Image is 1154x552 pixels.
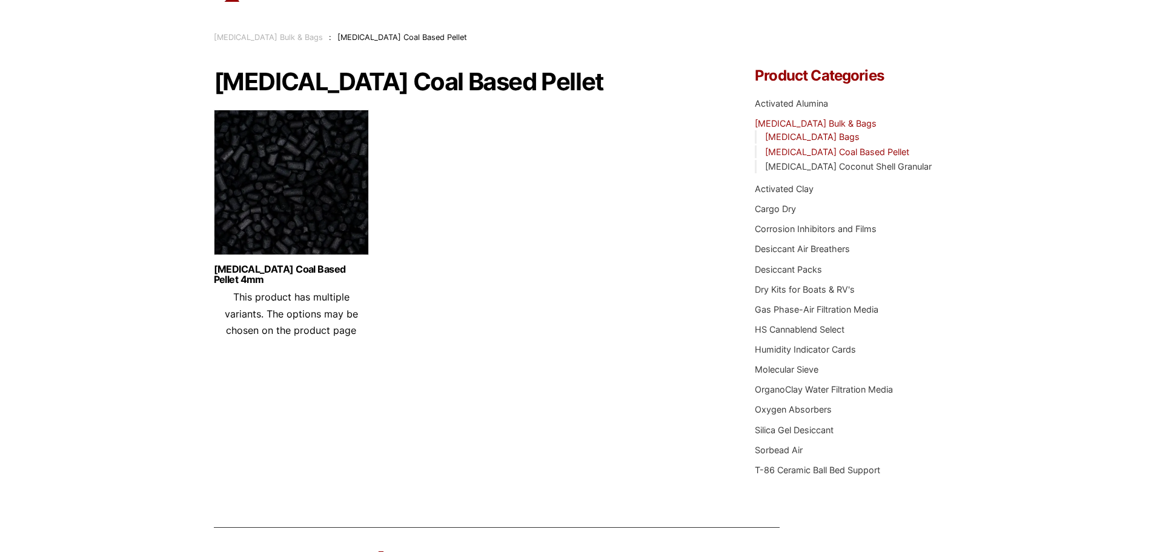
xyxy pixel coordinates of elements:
[755,384,893,394] a: OrganoClay Water Filtration Media
[755,425,834,435] a: Silica Gel Desiccant
[755,465,880,475] a: T-86 Ceramic Ball Bed Support
[765,147,909,157] a: [MEDICAL_DATA] Coal Based Pellet
[755,224,877,234] a: Corrosion Inhibitors and Films
[755,364,818,374] a: Molecular Sieve
[765,131,860,142] a: [MEDICAL_DATA] Bags
[755,264,822,274] a: Desiccant Packs
[214,68,719,95] h1: [MEDICAL_DATA] Coal Based Pellet
[765,161,932,171] a: [MEDICAL_DATA] Coconut Shell Granular
[755,445,803,455] a: Sorbead Air
[214,110,369,261] img: Activated Carbon 4mm Pellets
[337,33,467,42] span: [MEDICAL_DATA] Coal Based Pellet
[755,404,832,414] a: Oxygen Absorbers
[755,244,850,254] a: Desiccant Air Breathers
[755,284,855,294] a: Dry Kits for Boats & RV's
[755,304,878,314] a: Gas Phase-Air Filtration Media
[755,204,796,214] a: Cargo Dry
[755,118,877,128] a: [MEDICAL_DATA] Bulk & Bags
[214,264,369,285] a: [MEDICAL_DATA] Coal Based Pellet 4mm
[214,33,323,42] a: [MEDICAL_DATA] Bulk & Bags
[755,68,940,83] h4: Product Categories
[755,344,856,354] a: Humidity Indicator Cards
[329,33,331,42] span: :
[755,324,844,334] a: HS Cannablend Select
[755,184,814,194] a: Activated Clay
[755,98,828,108] a: Activated Alumina
[225,291,358,336] span: This product has multiple variants. The options may be chosen on the product page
